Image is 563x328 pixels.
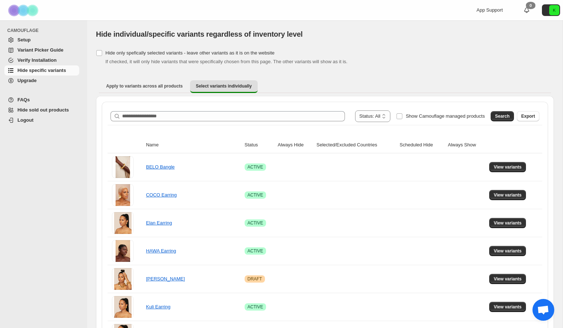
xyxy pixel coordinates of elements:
button: Avatar with initials K [542,4,560,16]
a: Logout [4,115,79,125]
th: Name [144,137,242,153]
span: DRAFT [248,276,262,282]
a: [PERSON_NAME] [146,276,185,282]
button: Search [491,111,514,121]
a: HAWA Earring [146,248,176,254]
span: ACTIVE [248,164,263,170]
button: Apply to variants across all products [100,80,189,92]
span: View variants [494,248,522,254]
button: View variants [489,162,526,172]
a: Setup [4,35,79,45]
a: Hide sold out products [4,105,79,115]
span: View variants [494,220,522,226]
span: ACTIVE [248,248,263,254]
div: Open chat [532,299,554,321]
a: Upgrade [4,76,79,86]
span: If checked, it will only hide variants that were specifically chosen from this page. The other va... [105,59,347,64]
div: 0 [526,2,535,9]
a: 0 [523,7,530,14]
span: Hide individual/specific variants regardless of inventory level [96,30,303,38]
img: Camouflage [6,0,42,20]
button: View variants [489,302,526,312]
span: ACTIVE [248,192,263,198]
a: FAQs [4,95,79,105]
span: App Support [476,7,503,13]
span: Variant Picker Guide [17,47,63,53]
a: Verify Installation [4,55,79,65]
span: Setup [17,37,31,42]
span: Select variants individually [196,83,252,89]
a: Hide specific variants [4,65,79,76]
th: Always Hide [276,137,314,153]
th: Scheduled Hide [398,137,446,153]
a: COCO Earring [146,192,177,198]
text: K [553,8,556,12]
button: View variants [489,246,526,256]
th: Always Show [446,137,487,153]
span: Verify Installation [17,57,57,63]
span: Export [521,113,535,119]
a: Variant Picker Guide [4,45,79,55]
button: View variants [489,274,526,284]
span: View variants [494,276,522,282]
span: ACTIVE [248,304,263,310]
span: Search [495,113,510,119]
span: ACTIVE [248,220,263,226]
button: Export [517,111,539,121]
button: Select variants individually [190,80,258,93]
span: Logout [17,117,33,123]
span: Hide sold out products [17,107,69,113]
span: Hide only spefically selected variants - leave other variants as it is on the website [105,50,274,56]
span: CAMOUFLAGE [7,28,82,33]
button: View variants [489,218,526,228]
a: Kuli Earring [146,304,170,309]
span: View variants [494,304,522,310]
span: Hide specific variants [17,68,66,73]
a: Elan Earring [146,220,172,226]
span: View variants [494,192,522,198]
span: Apply to variants across all products [106,83,183,89]
span: Upgrade [17,78,37,83]
th: Selected/Excluded Countries [314,137,398,153]
button: View variants [489,190,526,200]
span: Show Camouflage managed products [406,113,485,119]
span: FAQs [17,97,30,102]
span: View variants [494,164,522,170]
a: BELO Bangle [146,164,175,170]
span: Avatar with initials K [549,5,559,15]
th: Status [242,137,276,153]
